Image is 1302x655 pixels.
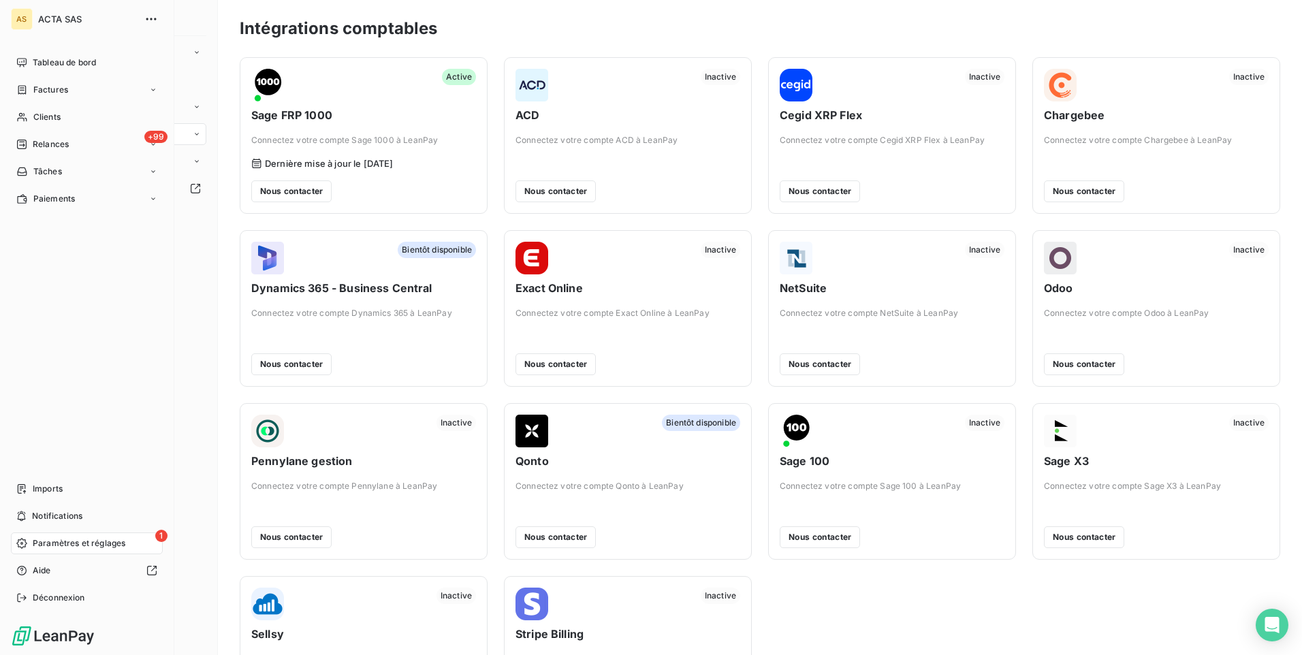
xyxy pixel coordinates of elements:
[144,131,168,143] span: +99
[515,307,740,319] span: Connectez votre compte Exact Online à LeanPay
[251,280,476,296] span: Dynamics 365 - Business Central
[442,69,476,85] span: Active
[515,415,548,447] img: Qonto logo
[780,480,1004,492] span: Connectez votre compte Sage 100 à LeanPay
[251,415,284,447] img: Pennylane gestion logo
[1044,242,1077,274] img: Odoo logo
[780,242,812,274] img: NetSuite logo
[1044,134,1269,146] span: Connectez votre compte Chargebee à LeanPay
[965,415,1004,431] span: Inactive
[1044,307,1269,319] span: Connectez votre compte Odoo à LeanPay
[33,138,69,150] span: Relances
[1256,609,1288,641] div: Open Intercom Messenger
[436,415,476,431] span: Inactive
[780,69,812,101] img: Cegid XRP Flex logo
[11,625,95,647] img: Logo LeanPay
[515,180,596,202] button: Nous contacter
[662,415,740,431] span: Bientôt disponible
[515,626,740,642] span: Stripe Billing
[33,483,63,495] span: Imports
[251,453,476,469] span: Pennylane gestion
[780,526,860,548] button: Nous contacter
[1044,280,1269,296] span: Odoo
[251,180,332,202] button: Nous contacter
[1044,453,1269,469] span: Sage X3
[251,626,476,642] span: Sellsy
[251,134,476,146] span: Connectez votre compte Sage 1000 à LeanPay
[1229,415,1269,431] span: Inactive
[780,180,860,202] button: Nous contacter
[780,453,1004,469] span: Sage 100
[251,588,284,620] img: Sellsy logo
[240,16,437,41] h3: Intégrations comptables
[11,8,33,30] div: AS
[33,564,51,577] span: Aide
[155,530,168,542] span: 1
[1229,242,1269,258] span: Inactive
[1044,526,1124,548] button: Nous contacter
[251,480,476,492] span: Connectez votre compte Pennylane à LeanPay
[1044,107,1269,123] span: Chargebee
[33,165,62,178] span: Tâches
[965,69,1004,85] span: Inactive
[780,107,1004,123] span: Cegid XRP Flex
[33,537,125,549] span: Paramètres et réglages
[33,57,96,69] span: Tableau de bord
[780,307,1004,319] span: Connectez votre compte NetSuite à LeanPay
[38,14,136,25] span: ACTA SAS
[251,307,476,319] span: Connectez votre compte Dynamics 365 à LeanPay
[515,242,548,274] img: Exact Online logo
[780,134,1004,146] span: Connectez votre compte Cegid XRP Flex à LeanPay
[515,134,740,146] span: Connectez votre compte ACD à LeanPay
[251,353,332,375] button: Nous contacter
[515,453,740,469] span: Qonto
[515,280,740,296] span: Exact Online
[1044,480,1269,492] span: Connectez votre compte Sage X3 à LeanPay
[965,242,1004,258] span: Inactive
[251,242,284,274] img: Dynamics 365 - Business Central logo
[780,415,812,447] img: Sage 100 logo
[515,480,740,492] span: Connectez votre compte Qonto à LeanPay
[780,353,860,375] button: Nous contacter
[515,526,596,548] button: Nous contacter
[1229,69,1269,85] span: Inactive
[701,242,740,258] span: Inactive
[515,107,740,123] span: ACD
[1044,180,1124,202] button: Nous contacter
[1044,353,1124,375] button: Nous contacter
[780,280,1004,296] span: NetSuite
[33,193,75,205] span: Paiements
[33,111,61,123] span: Clients
[1044,415,1077,447] img: Sage X3 logo
[33,84,68,96] span: Factures
[398,242,476,258] span: Bientôt disponible
[701,588,740,604] span: Inactive
[251,69,284,101] img: Sage FRP 1000 logo
[1044,69,1077,101] img: Chargebee logo
[251,526,332,548] button: Nous contacter
[32,510,82,522] span: Notifications
[515,69,548,101] img: ACD logo
[251,107,476,123] span: Sage FRP 1000
[11,560,163,581] a: Aide
[701,69,740,85] span: Inactive
[436,588,476,604] span: Inactive
[515,588,548,620] img: Stripe Billing logo
[33,592,85,604] span: Déconnexion
[515,353,596,375] button: Nous contacter
[265,158,394,169] span: Dernière mise à jour le [DATE]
